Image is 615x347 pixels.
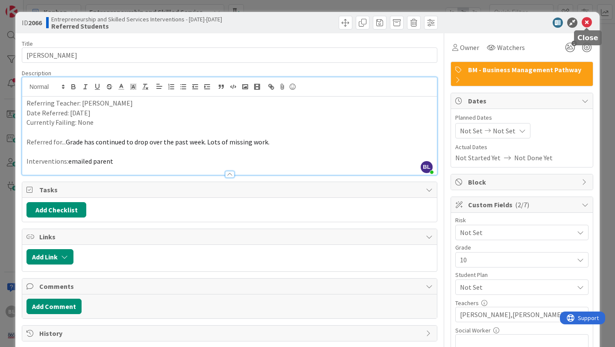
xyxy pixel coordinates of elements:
span: History [39,328,422,338]
b: Referred Students [51,23,222,29]
span: Not Set [460,126,483,136]
input: type card name here... [22,47,437,63]
span: Not Set [460,282,574,292]
span: Grade has continued to drop over the past week. Lots of missing work. [66,138,269,146]
button: Add Link [26,249,73,265]
span: 10 [460,254,569,266]
div: Grade [455,244,589,250]
p: Referring Teacher: [PERSON_NAME] [26,98,433,108]
label: Teachers [455,299,479,307]
p: Currently Failing: None [26,118,433,127]
span: Not Set [493,126,515,136]
span: Not Started Yet [455,153,501,163]
span: Support [18,1,39,12]
span: Description [22,69,51,77]
span: Not Set [460,226,569,238]
div: Risk [455,217,589,223]
span: Custom Fields [468,200,577,210]
span: BM - Business Management Pathway [468,65,589,75]
h5: Close [577,34,598,42]
span: Tasks [39,185,422,195]
label: Title [22,40,33,47]
p: Interventions: [26,156,433,166]
span: Block [468,177,577,187]
label: Social Worker [455,326,491,334]
p: Referred for... [26,137,433,147]
span: Dates [468,96,577,106]
span: BL [421,161,433,173]
span: 2 [571,41,577,46]
span: Links [39,232,422,242]
button: Add Checklist [26,202,86,218]
span: Entrepreneurship and Skilled Services Interventions - [DATE]-[DATE] [51,16,222,23]
span: Comments [39,281,422,291]
span: Owner [460,42,479,53]
div: Student Plan [455,272,589,278]
span: Planned Dates [455,113,589,122]
span: Watchers [497,42,525,53]
span: Not Done Yet [514,153,553,163]
span: ( 2/7 ) [515,200,529,209]
span: Actual Dates [455,143,589,152]
p: Date Referred: [DATE] [26,108,433,118]
span: emailed parent [68,157,113,165]
span: ID [22,18,42,28]
b: 2066 [28,18,42,27]
button: Add Comment [26,299,82,314]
